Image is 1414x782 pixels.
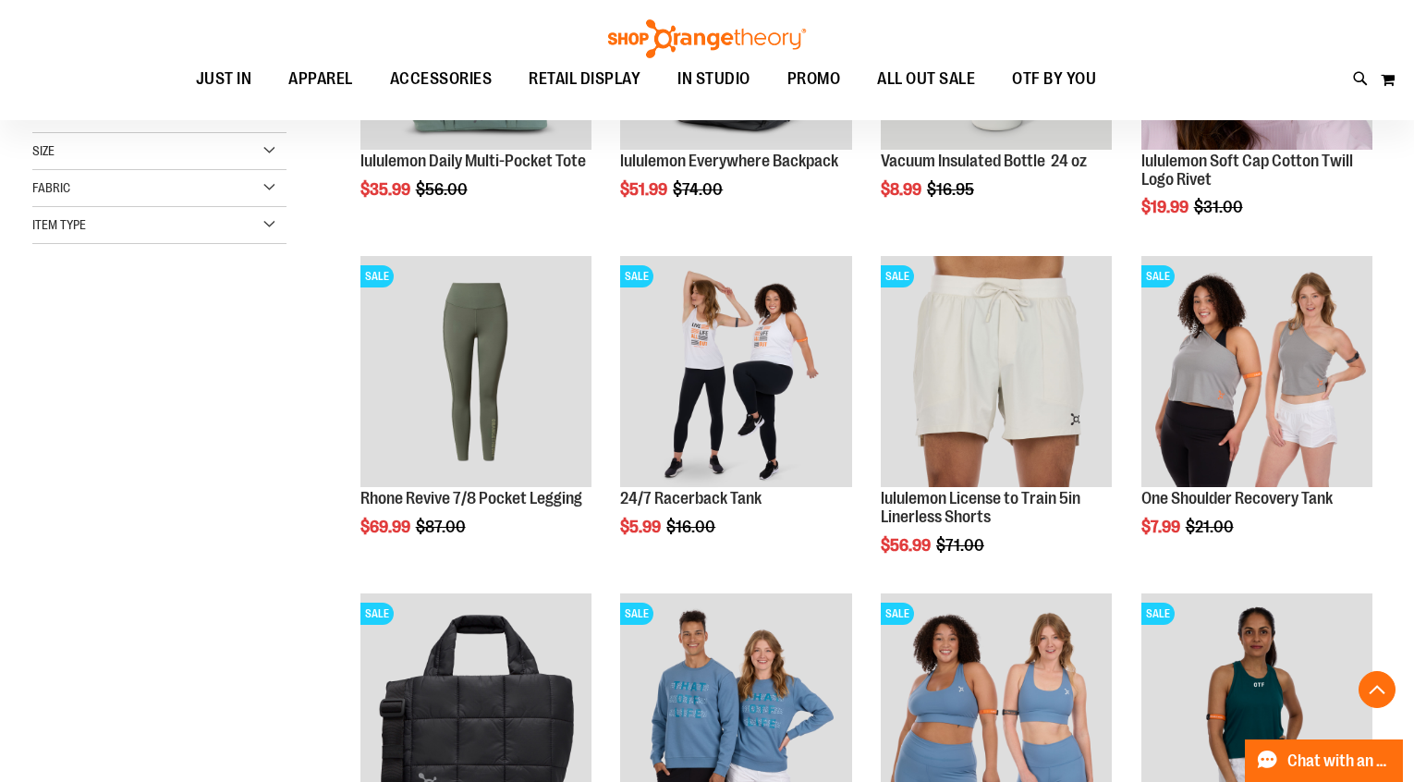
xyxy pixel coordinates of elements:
img: Shop Orangetheory [605,19,809,58]
img: Main view of One Shoulder Recovery Tank [1141,256,1372,487]
a: Vacuum Insulated Bottle 24 oz [881,152,1087,170]
span: $87.00 [416,518,469,536]
button: Chat with an Expert [1245,739,1404,782]
div: product [1132,247,1382,583]
span: SALE [881,265,914,287]
span: Fabric [32,180,70,195]
span: $8.99 [881,180,924,199]
div: product [872,247,1121,602]
a: lululemon License to Train 5in Linerless Shorts [881,489,1080,526]
span: $69.99 [360,518,413,536]
span: $21.00 [1186,518,1237,536]
a: lululemon Daily Multi-Pocket Tote [360,152,586,170]
span: $19.99 [1141,198,1191,216]
span: Item Type [32,217,86,232]
span: SALE [1141,265,1175,287]
span: $31.00 [1194,198,1246,216]
span: $56.00 [416,180,470,199]
span: RETAIL DISPLAY [529,58,640,100]
span: JUST IN [196,58,252,100]
div: product [351,247,601,583]
a: 24/7 Racerback Tank [620,489,762,507]
a: lululemon Everywhere Backpack [620,152,838,170]
span: PROMO [787,58,841,100]
a: lululemon Soft Cap Cotton Twill Logo Rivet [1141,152,1353,189]
span: SALE [620,265,653,287]
span: IN STUDIO [677,58,750,100]
a: lululemon License to Train 5in Linerless ShortsSALE [881,256,1112,490]
span: Size [32,143,55,158]
span: $7.99 [1141,518,1183,536]
span: $16.95 [927,180,977,199]
img: 24/7 Racerback Tank [620,256,851,487]
span: $51.99 [620,180,670,199]
span: SALE [1141,603,1175,625]
span: $35.99 [360,180,413,199]
a: Rhone Revive 7/8 Pocket LeggingSALE [360,256,591,490]
span: $16.00 [666,518,718,536]
a: 24/7 Racerback TankSALE [620,256,851,490]
span: ALL OUT SALE [877,58,975,100]
span: Chat with an Expert [1287,752,1392,770]
span: $71.00 [936,536,987,555]
span: $5.99 [620,518,664,536]
a: Rhone Revive 7/8 Pocket Legging [360,489,582,507]
a: Main view of One Shoulder Recovery TankSALE [1141,256,1372,490]
span: SALE [360,265,394,287]
span: SALE [620,603,653,625]
span: SALE [360,603,394,625]
span: SALE [881,603,914,625]
img: lululemon License to Train 5in Linerless Shorts [881,256,1112,487]
span: $56.99 [881,536,933,555]
span: APPAREL [288,58,353,100]
div: product [611,247,860,583]
button: Back To Top [1359,671,1396,708]
a: One Shoulder Recovery Tank [1141,489,1333,507]
span: $74.00 [673,180,725,199]
span: OTF BY YOU [1012,58,1096,100]
span: ACCESSORIES [390,58,493,100]
img: Rhone Revive 7/8 Pocket Legging [360,256,591,487]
